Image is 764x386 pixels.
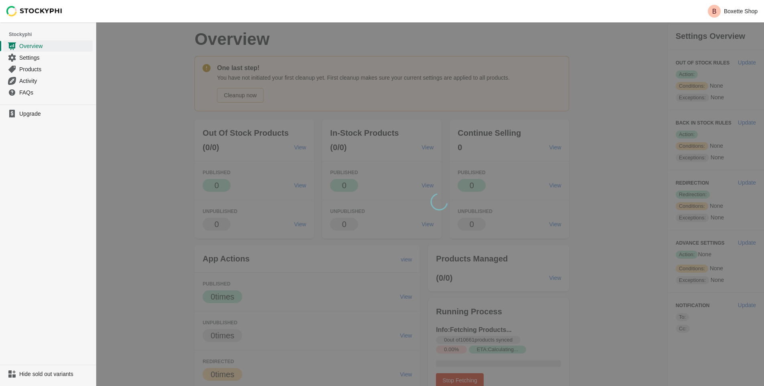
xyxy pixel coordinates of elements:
[3,75,93,86] a: Activity
[3,108,93,119] a: Upgrade
[19,110,91,118] span: Upgrade
[9,30,96,38] span: Stockyphi
[3,40,93,52] a: Overview
[19,54,91,62] span: Settings
[3,86,93,98] a: FAQs
[6,6,63,16] img: Stockyphi
[19,370,91,378] span: Hide sold out variants
[705,3,761,19] button: Avatar with initials BBoxette Shop
[3,52,93,63] a: Settings
[3,368,93,380] a: Hide sold out variants
[19,42,91,50] span: Overview
[712,8,717,15] text: B
[19,88,91,96] span: FAQs
[724,8,758,14] p: Boxette Shop
[19,77,91,85] span: Activity
[3,63,93,75] a: Products
[19,65,91,73] span: Products
[708,5,721,18] span: Avatar with initials B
